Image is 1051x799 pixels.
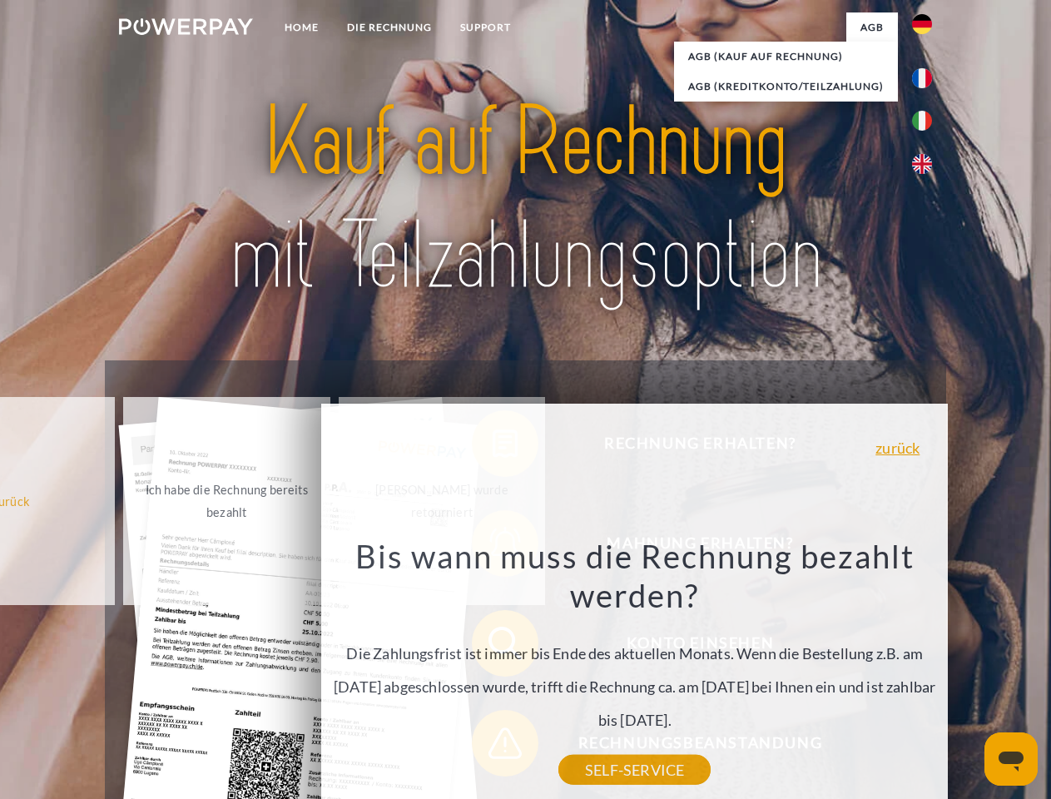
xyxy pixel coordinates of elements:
a: AGB (Kauf auf Rechnung) [674,42,898,72]
img: logo-powerpay-white.svg [119,18,253,35]
img: it [912,111,932,131]
a: SELF-SERVICE [558,755,711,785]
img: de [912,14,932,34]
div: Die Zahlungsfrist ist immer bis Ende des aktuellen Monats. Wenn die Bestellung z.B. am [DATE] abg... [331,536,939,770]
iframe: Schaltfläche zum Öffnen des Messaging-Fensters [984,732,1038,786]
img: en [912,154,932,174]
a: zurück [875,440,920,455]
div: Ich habe die Rechnung bereits bezahlt [133,479,320,524]
a: AGB (Kreditkonto/Teilzahlung) [674,72,898,102]
img: title-powerpay_de.svg [159,80,892,319]
h3: Bis wann muss die Rechnung bezahlt werden? [331,536,939,616]
a: agb [846,12,898,42]
a: Home [270,12,333,42]
a: SUPPORT [446,12,525,42]
a: DIE RECHNUNG [333,12,446,42]
img: fr [912,68,932,88]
